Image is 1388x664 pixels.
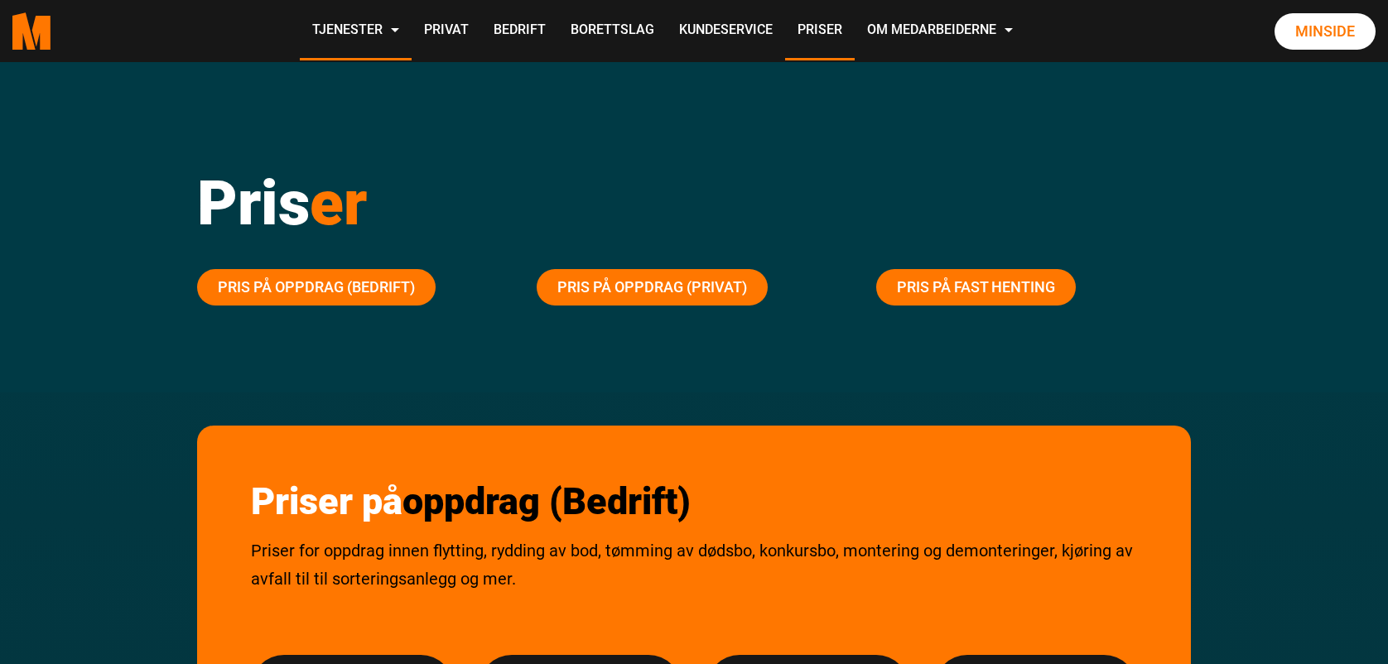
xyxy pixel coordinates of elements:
a: Kundeservice [667,2,785,60]
a: Pris på oppdrag (Privat) [537,269,768,306]
a: Tjenester [300,2,412,60]
a: Borettslag [558,2,667,60]
a: Bedrift [481,2,558,60]
a: Priser [785,2,855,60]
h1: Pris [197,166,1191,240]
a: Minside [1275,13,1376,50]
a: Om Medarbeiderne [855,2,1025,60]
a: Privat [412,2,481,60]
a: Pris på fast henting [876,269,1076,306]
span: er [310,166,367,239]
span: oppdrag (Bedrift) [402,479,691,523]
h2: Priser på [251,479,1137,524]
a: Pris på oppdrag (Bedrift) [197,269,436,306]
span: Priser for oppdrag innen flytting, rydding av bod, tømming av dødsbo, konkursbo, montering og dem... [251,541,1133,589]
